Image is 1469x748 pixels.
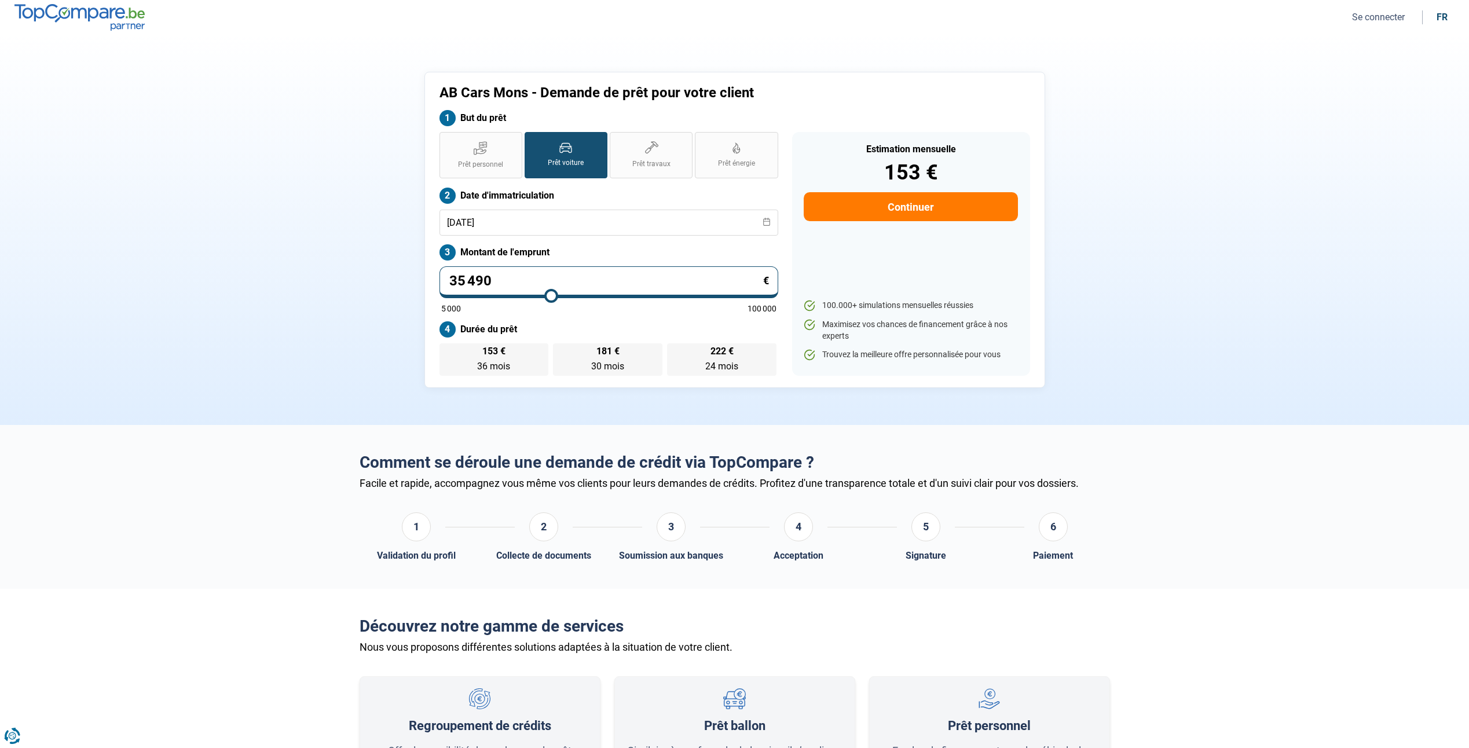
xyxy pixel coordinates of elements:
[718,159,755,168] span: Prêt énergie
[529,512,558,541] div: 2
[704,718,765,734] div: Prêt ballon
[710,347,734,356] span: 222 €
[14,4,145,30] img: TopCompare.be
[748,305,776,313] span: 100 000
[632,159,671,169] span: Prêt travaux
[763,276,769,286] span: €
[360,641,1110,653] div: Nous vous proposons différentes solutions adaptées à la situation de votre client.
[496,550,591,561] div: Collecte de documents
[596,347,620,356] span: 181 €
[657,512,686,541] div: 3
[360,617,1110,636] h2: Découvrez notre gamme de services
[804,300,1017,311] li: 100.000+ simulations mensuelles réussies
[439,188,778,204] label: Date d'immatriculation
[482,347,505,356] span: 153 €
[906,550,946,561] div: Signature
[804,192,1017,221] button: Continuer
[804,145,1017,154] div: Estimation mensuelle
[441,305,461,313] span: 5 000
[723,688,745,710] img: Prêt ballon
[1033,550,1073,561] div: Paiement
[705,361,738,372] span: 24 mois
[591,361,624,372] span: 30 mois
[784,512,813,541] div: 4
[477,361,510,372] span: 36 mois
[804,319,1017,342] li: Maximisez vos chances de financement grâce à nos experts
[360,453,1110,472] h2: Comment se déroule une demande de crédit via TopCompare ?
[439,110,778,126] label: But du prêt
[548,158,584,168] span: Prêt voiture
[1039,512,1068,541] div: 6
[439,244,778,261] label: Montant de l'emprunt
[804,162,1017,183] div: 153 €
[439,321,778,338] label: Durée du prêt
[409,718,551,734] div: Regroupement de crédits
[360,477,1110,489] div: Facile et rapide, accompagnez vous même vos clients pour leurs demandes de crédits. Profitez d'un...
[979,688,1000,710] img: Prêt personnel
[804,349,1017,361] li: Trouvez la meilleure offre personnalisée pour vous
[458,160,503,170] span: Prêt personnel
[439,210,778,236] input: jj/mm/aaaa
[774,550,823,561] div: Acceptation
[619,550,723,561] div: Soumission aux banques
[948,718,1031,734] div: Prêt personnel
[469,688,490,710] img: Regroupement de crédits
[377,550,456,561] div: Validation du profil
[1349,11,1408,23] button: Se connecter
[402,512,431,541] div: 1
[1437,12,1448,23] div: fr
[439,85,879,101] h1: AB Cars Mons - Demande de prêt pour votre client
[911,512,940,541] div: 5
